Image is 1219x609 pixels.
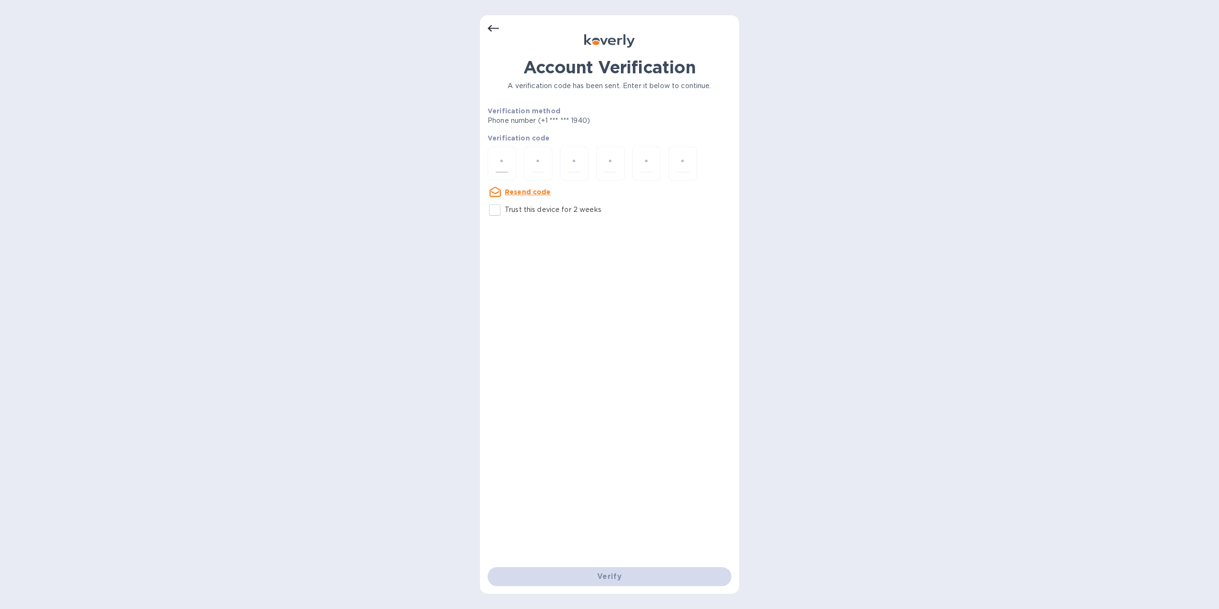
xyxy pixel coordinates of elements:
p: Verification code [488,133,731,143]
u: Resend code [505,188,551,196]
h1: Account Verification [488,57,731,77]
p: A verification code has been sent. Enter it below to continue. [488,81,731,91]
p: Trust this device for 2 weeks [505,205,601,215]
p: Phone number (+1 *** *** 1940) [488,116,663,126]
b: Verification method [488,107,560,115]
